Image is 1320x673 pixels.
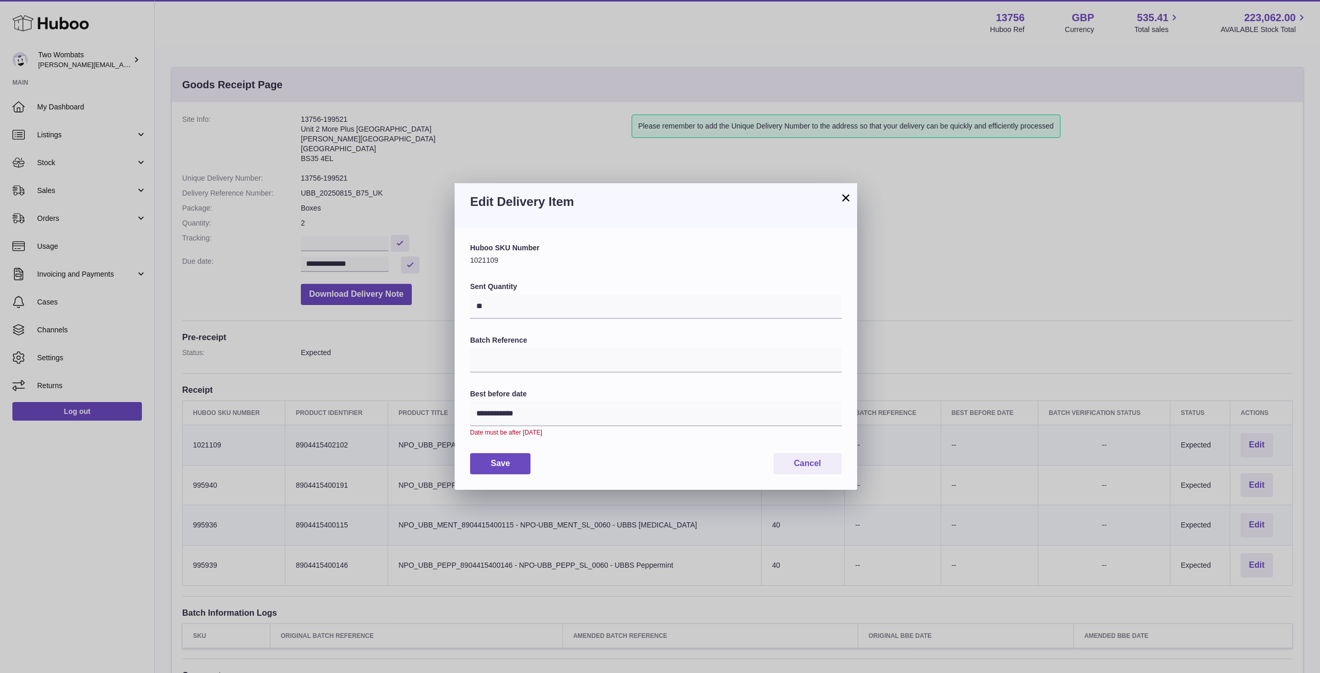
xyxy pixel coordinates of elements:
label: Best before date [470,389,842,399]
label: Sent Quantity [470,282,842,292]
button: Save [470,453,530,474]
div: 1021109 [470,243,842,265]
div: Date must be after [DATE] [470,428,842,437]
button: Cancel [774,453,842,474]
label: Huboo SKU Number [470,243,842,253]
h3: Edit Delivery Item [470,194,842,210]
button: × [840,191,852,204]
label: Batch Reference [470,335,842,345]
